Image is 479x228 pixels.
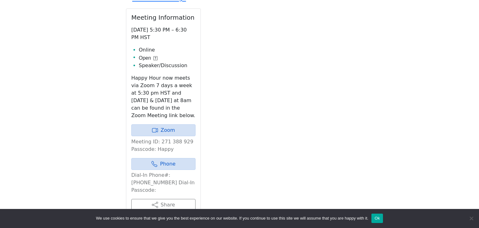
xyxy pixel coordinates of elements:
[131,14,196,21] h2: Meeting Information
[131,199,196,211] button: Share
[131,158,196,170] a: Phone
[371,214,383,223] button: Ok
[131,171,196,194] p: Dial-In Phone#: [PHONE_NUMBER] Dial-In Passcode:
[131,124,196,136] a: Zoom
[139,46,196,54] li: Online
[131,138,196,153] p: Meeting ID: 271 388 929 Passcode: Happy
[96,215,368,221] span: We use cookies to ensure that we give you the best experience on our website. If you continue to ...
[131,26,196,41] p: [DATE] 5:30 PM – 6:30 PM HST
[139,62,196,69] li: Speaker/Discussion
[131,74,196,119] p: Happy Hour now meets via Zoom 7 days a week at 5:30 pm HST and [DATE] & [DATE] at 8am can be foun...
[139,54,151,62] span: Open
[468,215,474,221] span: No
[139,54,157,62] button: Open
